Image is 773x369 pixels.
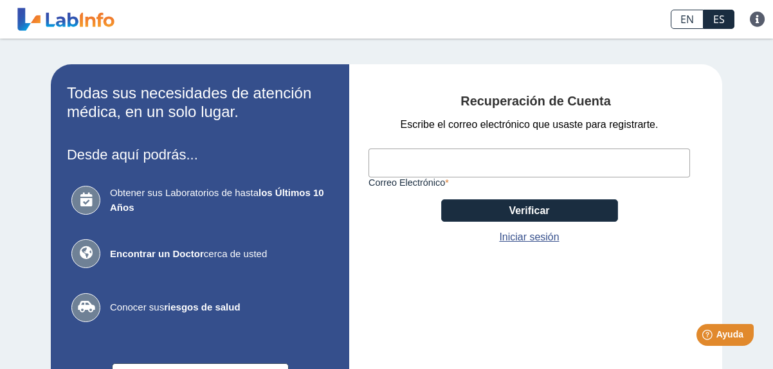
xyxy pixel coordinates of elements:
font: EN [680,12,694,26]
font: los Últimos 10 Años [110,187,324,213]
font: Correo Electrónico [368,177,445,188]
font: Conocer sus [110,301,164,312]
font: Escribe el correo electrónico que usaste para registrarte. [401,119,659,130]
font: Todas sus necesidades de atención médica, en un solo lugar. [67,84,311,120]
font: Encontrar un Doctor [110,248,204,259]
font: Verificar [509,205,549,216]
font: riesgos de salud [164,301,240,312]
font: Iniciar sesión [499,231,559,242]
font: Recuperación de Cuenta [460,94,610,108]
font: Desde aquí podrás... [67,147,198,163]
iframe: Lanzador de widgets de ayuda [659,319,759,355]
font: ES [713,12,725,26]
button: Verificar [441,199,618,222]
font: Obtener sus Laboratorios de hasta [110,187,259,198]
a: Iniciar sesión [499,230,559,245]
font: cerca de usted [204,248,267,259]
